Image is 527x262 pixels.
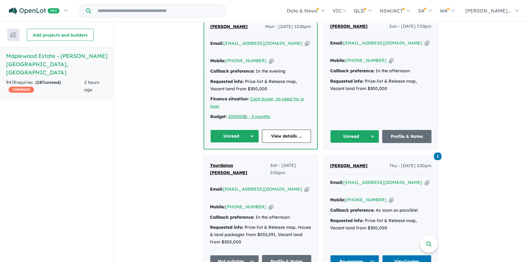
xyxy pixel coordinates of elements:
span: Mon - [DATE] 12:36pm [265,23,311,31]
button: Copy [425,40,429,46]
button: Copy [389,197,393,203]
strong: Email: [210,41,223,46]
a: 200000 [228,114,244,119]
div: Price-list & Release map, Vacant land from $300,000 [330,78,431,92]
button: Copy [389,57,393,64]
strong: Email: [330,40,343,46]
span: Yourdanos [PERSON_NAME] [210,163,247,175]
strong: Callback preference: [330,68,375,74]
a: 1 - 3 months [245,114,270,119]
strong: Requested info: [330,218,364,223]
strong: Finance situation: [210,96,249,102]
strong: Requested info: [330,78,364,84]
div: | [210,113,311,120]
button: Unread [330,130,379,143]
div: In the afternoon [330,67,431,75]
a: [EMAIL_ADDRESS][DOMAIN_NAME] [343,180,422,185]
a: Yourdanos [PERSON_NAME] [210,162,270,177]
a: 1 [434,152,441,160]
div: Price-list & Release map, Vacant land from $300,000 [330,217,431,232]
strong: Email: [330,180,343,185]
strong: Callback preference: [330,207,375,213]
strong: Callback preference: [210,68,255,74]
strong: Email: [210,186,223,192]
a: [PHONE_NUMBER] [345,197,386,203]
a: [PERSON_NAME] [330,162,368,170]
button: Copy [269,204,273,210]
span: Sun - [DATE] 7:53pm [389,23,431,30]
a: View details ... [262,130,311,143]
span: CASHBACK [9,87,34,93]
span: 2 hours ago [84,80,99,92]
a: [EMAIL_ADDRESS][DOMAIN_NAME] [343,40,422,46]
a: [PHONE_NUMBER] [225,58,267,63]
strong: Mobile: [210,58,225,63]
span: [PERSON_NAME]... [465,8,511,14]
strong: Callback preference: [210,214,254,220]
span: [PERSON_NAME] [330,23,368,29]
div: In the afternoon [210,214,311,221]
img: sort.svg [10,33,16,37]
button: Unread [210,130,259,143]
div: In the evening [210,68,311,75]
a: [PHONE_NUMBER] [345,58,386,63]
span: Sat - [DATE] 5:56pm [270,162,311,177]
span: [PERSON_NAME] [330,163,368,168]
div: As soon as possible! [330,207,431,214]
div: 947 Enquir ies [6,79,84,94]
input: Try estate name, suburb, builder or developer [92,4,225,17]
a: [PERSON_NAME] [330,23,368,30]
a: [PERSON_NAME] [210,23,248,31]
strong: Mobile: [330,197,345,203]
strong: ( unread) [35,80,61,85]
strong: Mobile: [330,58,345,63]
h5: Maplewood Estate - [PERSON_NAME][GEOGRAPHIC_DATA] , [GEOGRAPHIC_DATA] [6,52,108,77]
div: Price-list & Release map, House & land packages from $553,591, Vacant land from $300,000 [210,224,311,246]
button: Copy [305,186,309,192]
div: Price-list & Release map, Vacant land from $300,000 [210,78,311,93]
span: [PERSON_NAME] [210,24,248,29]
span: Thu - [DATE] 3:30pm [389,162,431,170]
img: Openlot PRO Logo White [9,7,60,15]
button: Add projects and builders [27,29,94,41]
strong: Mobile: [210,204,225,210]
span: 187 [37,80,44,85]
strong: Budget: [210,114,227,119]
strong: Requested info: [210,79,244,84]
strong: Requested info: [210,224,243,230]
a: Cash buyer, no need for a loan [210,96,304,109]
button: Copy [425,179,429,186]
a: [PHONE_NUMBER] [225,204,266,210]
a: [EMAIL_ADDRESS][DOMAIN_NAME] [223,186,302,192]
button: Copy [269,58,274,64]
a: Profile & Notes [382,130,431,143]
a: [EMAIL_ADDRESS][DOMAIN_NAME] [223,41,302,46]
button: Copy [305,40,309,47]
